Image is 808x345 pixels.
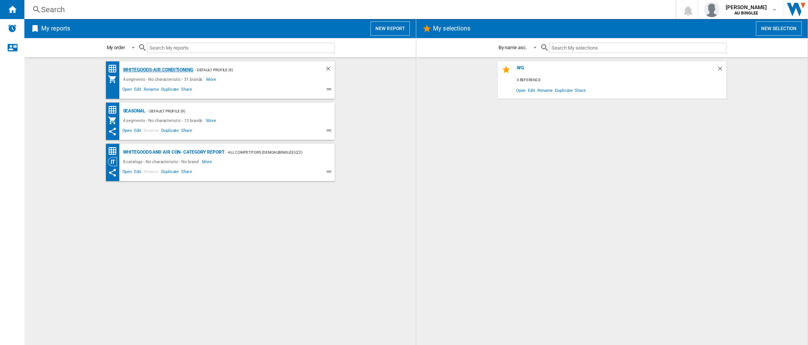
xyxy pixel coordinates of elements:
[107,45,125,50] div: My order
[193,65,309,75] div: - Default profile (9)
[147,43,335,53] input: Search My reports
[431,21,472,36] h2: My selections
[146,106,319,116] div: - Default profile (9)
[756,21,802,36] button: New selection
[160,86,180,95] span: Duplicate
[180,168,193,177] span: Share
[206,75,217,84] span: More
[370,21,410,36] button: New report
[133,86,143,95] span: Edit
[574,85,587,95] span: Share
[40,21,72,36] h2: My reports
[725,3,767,11] span: [PERSON_NAME]
[549,43,726,53] input: Search My selections
[108,146,121,156] div: Price Matrix
[108,116,121,125] div: My Assortment
[143,168,160,177] span: Rename
[108,157,121,166] div: Category View
[121,65,193,75] div: Whitegoods-Air Conditioning
[160,127,180,136] span: Duplicate
[133,127,143,136] span: Edit
[515,65,717,75] div: WG
[121,86,133,95] span: Open
[108,64,121,74] div: Price Matrix
[121,168,133,177] span: Open
[121,148,224,157] div: Whitegoods and Air Con- Category Report
[515,85,527,95] span: Open
[108,127,117,136] ng-md-icon: This report has been shared with you
[180,127,193,136] span: Share
[536,85,554,95] span: Rename
[734,11,758,16] b: AU BINGLEE
[325,65,335,75] div: Delete
[108,75,121,84] div: My Assortment
[41,4,656,15] div: Search
[8,24,17,33] img: alerts-logo.svg
[554,85,574,95] span: Duplicate
[180,86,193,95] span: Share
[160,168,180,177] span: Duplicate
[206,116,217,125] span: More
[224,148,319,157] div: - All Competitors (demoaubinglee) (22)
[121,116,207,125] div: 4 segments - No characteristic - 13 brands
[143,86,160,95] span: Rename
[108,168,117,177] ng-md-icon: This report has been shared with you
[133,168,143,177] span: Edit
[717,65,726,75] div: Delete
[108,105,121,115] div: Price Matrix
[143,127,160,136] span: Rename
[527,85,536,95] span: Edit
[515,75,726,85] div: 0 reference
[704,2,719,17] img: profile.jpg
[121,127,133,136] span: Open
[202,157,213,166] span: More
[499,45,527,50] div: By name asc.
[121,106,146,116] div: Seasonal
[121,157,202,166] div: 8 catalogs - No characteristic - No brand
[121,75,207,84] div: 4 segments - No characteristic - 31 brands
